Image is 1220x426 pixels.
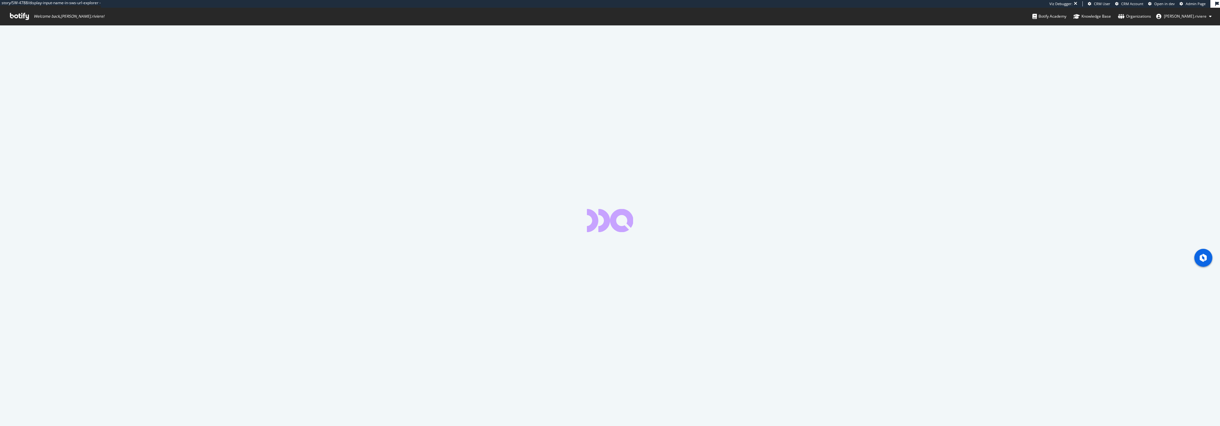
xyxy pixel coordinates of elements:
a: Knowledge Base [1073,8,1111,25]
a: Organizations [1118,8,1151,25]
div: Botify Academy [1032,13,1066,20]
span: CRM Account [1121,1,1143,6]
a: CRM Account [1115,1,1143,6]
a: Botify Academy [1032,8,1066,25]
span: CRM User [1094,1,1110,6]
span: Welcome back, [PERSON_NAME].riviere ! [34,14,104,19]
a: CRM User [1088,1,1110,6]
div: Organizations [1118,13,1151,20]
a: Admin Page [1180,1,1206,6]
div: Knowledge Base [1073,13,1111,20]
button: [PERSON_NAME].riviere [1151,11,1217,22]
a: Open in dev [1148,1,1175,6]
span: Admin Page [1186,1,1206,6]
span: emmanuel.riviere [1164,13,1207,19]
div: Viz Debugger: [1049,1,1072,6]
div: animation [587,209,633,232]
span: Open in dev [1154,1,1175,6]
